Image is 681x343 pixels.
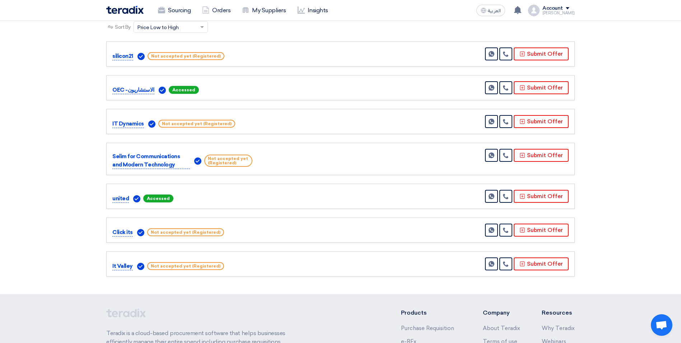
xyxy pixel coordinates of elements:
[137,53,145,60] img: Verified Account
[137,263,144,270] img: Verified Account
[148,52,224,60] span: Not accepted yet (Registered)
[112,86,154,95] p: OEC -الاستشاريون
[112,195,129,203] p: united
[159,87,166,94] img: Verified Account
[143,195,173,202] span: Accessed
[112,228,133,237] p: Click its
[194,157,201,165] img: Verified Account
[401,308,462,317] li: Products
[169,86,199,94] span: Accessed
[112,52,133,61] p: silicon21
[112,120,144,128] p: IT Dynamics
[483,308,520,317] li: Company
[514,149,569,162] button: Submit Offer
[152,3,196,18] a: Sourcing
[488,8,501,13] span: العربية
[112,152,190,169] p: Selim for Communications and Modern Technology
[476,5,505,16] button: العربية
[147,228,224,236] span: Not accepted yet (Registered)
[158,120,235,128] span: Not accepted yet (Registered)
[514,81,569,94] button: Submit Offer
[137,229,144,236] img: Verified Account
[137,24,179,31] span: Price Low to High
[204,155,252,167] span: Not accepted yet (Registered)
[514,257,569,270] button: Submit Offer
[651,314,672,336] div: Open chat
[542,5,563,12] div: Account
[483,325,520,331] a: About Teradix
[514,115,569,128] button: Submit Offer
[528,5,540,16] img: profile_test.png
[147,262,224,270] span: Not accepted yet (Registered)
[236,3,291,18] a: My Suppliers
[292,3,334,18] a: Insights
[148,120,155,128] img: Verified Account
[106,6,144,14] img: Teradix logo
[133,195,140,202] img: Verified Account
[514,47,569,60] button: Submit Offer
[514,224,569,237] button: Submit Offer
[112,262,133,271] p: It Valley
[115,23,131,31] span: Sort By
[196,3,236,18] a: Orders
[542,11,575,15] div: [PERSON_NAME]
[542,308,575,317] li: Resources
[542,325,575,331] a: Why Teradix
[514,190,569,203] button: Submit Offer
[401,325,454,331] a: Purchase Requisition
